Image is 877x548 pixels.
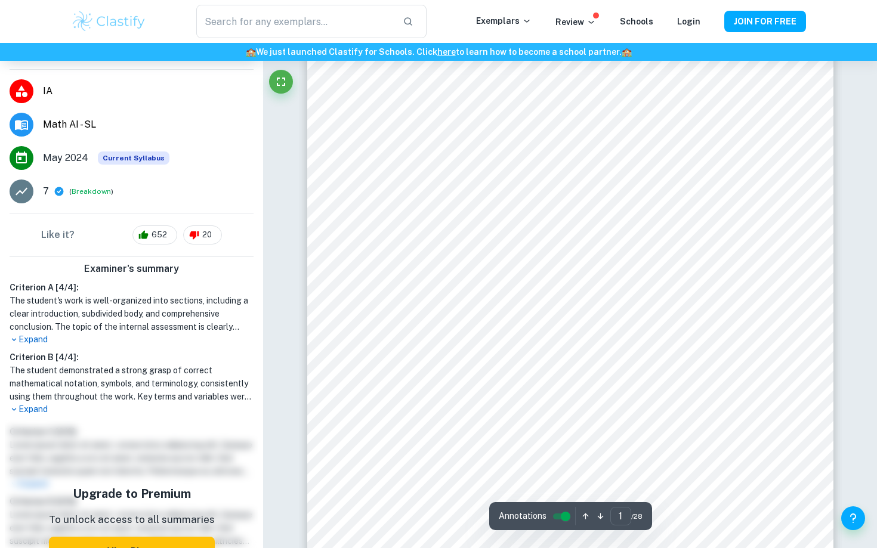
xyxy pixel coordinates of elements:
button: Fullscreen [269,70,293,94]
span: 652 [145,229,174,241]
div: 652 [132,225,177,244]
div: This exemplar is based on the current syllabus. Feel free to refer to it for inspiration/ideas wh... [98,151,169,165]
span: Annotations [499,510,546,522]
img: Clastify logo [71,10,147,33]
a: Schools [620,17,653,26]
h1: The student demonstrated a strong grasp of correct mathematical notation, symbols, and terminolog... [10,364,254,403]
button: Help and Feedback [841,506,865,530]
h1: The student's work is well-organized into sections, including a clear introduction, subdivided bo... [10,294,254,333]
span: / 28 [631,511,643,522]
input: Search for any exemplars... [196,5,393,38]
h6: Criterion A [ 4 / 4 ]: [10,281,254,294]
h6: Criterion B [ 4 / 4 ]: [10,351,254,364]
span: May 2024 [43,151,88,165]
span: Math AI - SL [43,117,254,132]
p: Review [555,16,596,29]
a: here [437,47,456,57]
p: 7 [43,184,49,199]
span: Current Syllabus [98,151,169,165]
div: 20 [183,225,222,244]
h6: Examiner's summary [5,262,258,276]
span: 20 [196,229,218,241]
h6: We just launched Clastify for Schools. Click to learn how to become a school partner. [2,45,875,58]
p: Expand [10,333,254,346]
span: IA [43,84,254,98]
a: Login [677,17,700,26]
p: Expand [10,403,254,416]
h6: Like it? [41,228,75,242]
span: ( ) [69,186,113,197]
p: Exemplars [476,14,532,27]
h5: Upgrade to Premium [49,485,215,503]
span: 🏫 [246,47,256,57]
p: To unlock access to all summaries [49,512,215,528]
span: 🏫 [622,47,632,57]
button: Breakdown [72,186,111,197]
button: JOIN FOR FREE [724,11,806,32]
